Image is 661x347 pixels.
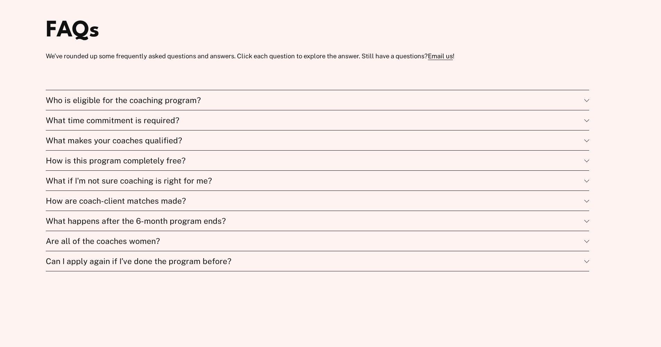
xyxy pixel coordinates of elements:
[46,171,589,191] button: What if I'm not sure coaching is right for me?
[46,116,584,125] span: What time commitment is required?
[46,231,589,251] button: Are all of the coaches women?
[46,191,589,211] button: How are coach-client matches made?
[46,52,589,61] p: We’ve rounded up some frequently asked questions and answers. Click each question to explore the ...
[428,52,453,60] a: Email us
[46,156,584,165] span: How is this program completely free?
[46,236,584,246] span: Are all of the coaches women?
[46,216,584,226] span: What happens after the 6-month program ends?
[46,21,589,41] h2: FAQs
[46,176,584,185] span: What if I'm not sure coaching is right for me?
[46,136,584,145] span: What makes your coaches qualified?
[46,130,589,150] button: What makes your coaches qualified?
[46,256,584,266] span: Can I apply again if I’ve done the program before?
[46,251,589,271] button: Can I apply again if I’ve done the program before?
[46,90,589,110] button: Who is eligible for the coaching program?
[46,95,584,105] span: Who is eligible for the coaching program?
[46,110,589,130] button: What time commitment is required?
[46,196,584,205] span: How are coach-client matches made?
[46,211,589,231] button: What happens after the 6-month program ends?
[46,151,589,170] button: How is this program completely free?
